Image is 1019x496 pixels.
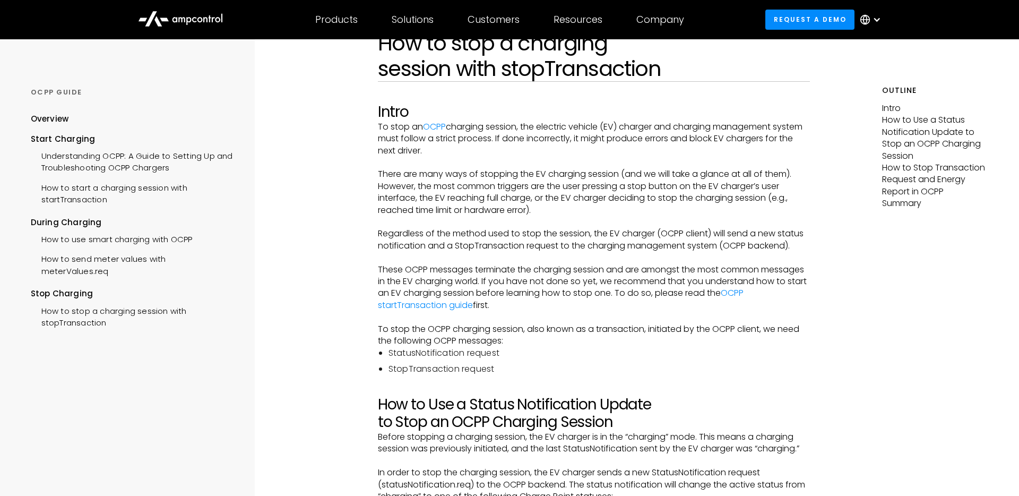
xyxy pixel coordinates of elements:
[636,14,684,25] div: Company
[882,114,988,162] p: How to Use a Status Notification Update to Stop an OCPP Charging Session
[378,252,810,263] p: ‍
[882,162,988,198] p: How to Stop Transaction Request and Energy Report in OCPP
[31,133,235,145] div: Start Charging
[315,14,358,25] div: Products
[392,14,434,25] div: Solutions
[378,311,810,323] p: ‍
[378,323,810,347] p: To stop the OCPP charging session, also known as a transaction, initiated by the OCPP client, we ...
[378,431,810,455] p: Before stopping a charging session, the EV charger is in the “charging” mode. This means a chargi...
[378,264,810,312] p: These OCPP messages terminate the charging session and are amongst the most common messages in th...
[468,14,520,25] div: Customers
[378,396,810,431] h2: How to Use a Status Notification Update to Stop an OCPP Charging Session
[423,121,446,133] a: OCPP
[31,217,235,228] div: During Charging
[554,14,602,25] div: Resources
[31,113,69,133] a: Overview
[378,121,810,157] p: To stop an charging session, the electric vehicle (EV) charger and charging management system mus...
[765,10,854,29] a: Request a demo
[882,102,988,114] p: Intro
[378,383,810,395] p: ‍
[378,228,810,252] p: Regardless of the method used to stop the session, the EV charger (OCPP client) will send a new s...
[378,30,810,81] h1: How to stop a charging session with stopTransaction
[378,103,810,121] h2: Intro
[31,177,235,209] a: How to start a charging session with startTransaction
[378,216,810,228] p: ‍
[31,248,235,280] a: How to send meter values with meterValues.req
[378,455,810,467] p: ‍
[388,363,810,375] li: StopTransaction request
[31,88,235,97] div: OCPP GUIDE
[882,85,988,96] h5: Outline
[388,347,810,359] li: StatusNotification request
[31,228,193,248] a: How to use smart charging with OCPP
[31,300,235,332] a: How to stop a charging session with stopTransaction
[378,287,744,311] a: OCPP startTransaction guide
[31,288,235,300] div: Stop Charging
[378,168,810,216] p: There are many ways of stopping the EV charging session (and we will take a glance at all of them...
[31,113,69,125] div: Overview
[882,198,988,209] p: Summary
[31,145,235,177] a: Understanding OCPP: A Guide to Setting Up and Troubleshooting OCPP Chargers
[378,157,810,168] p: ‍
